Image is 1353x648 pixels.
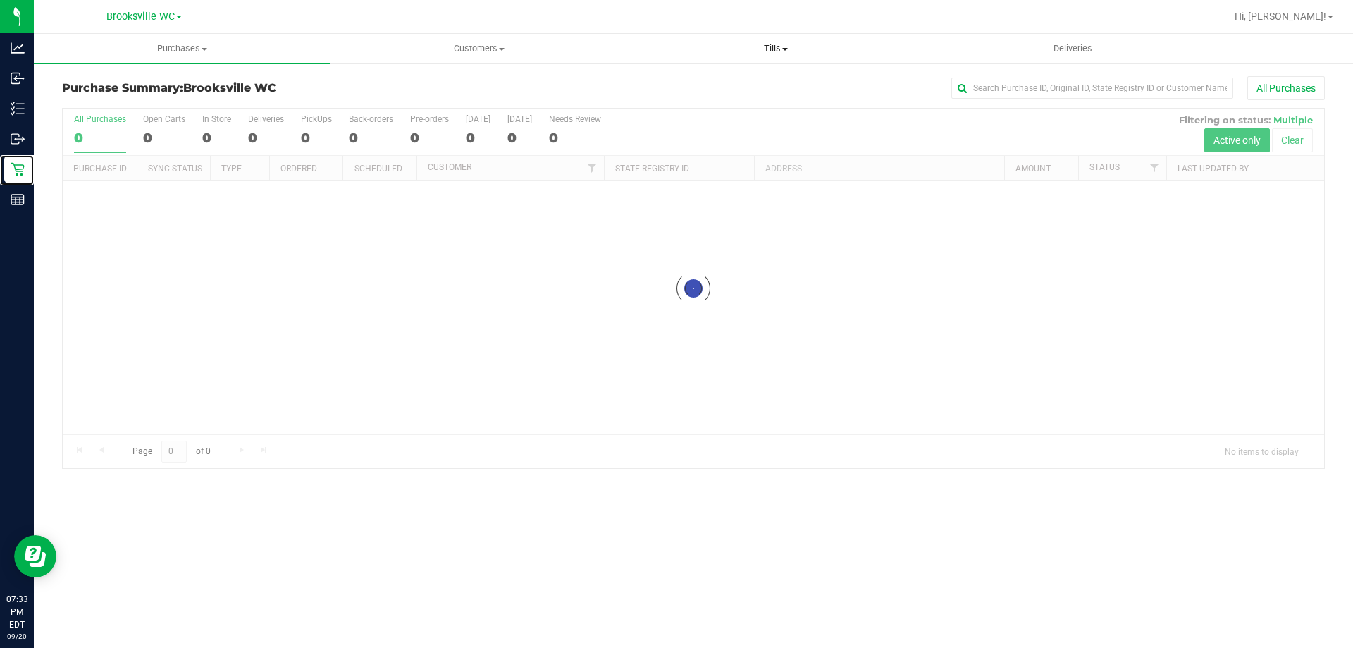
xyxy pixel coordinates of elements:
[925,34,1221,63] a: Deliveries
[62,82,483,94] h3: Purchase Summary:
[106,11,175,23] span: Brooksville WC
[951,78,1233,99] input: Search Purchase ID, Original ID, State Registry ID or Customer Name...
[6,631,27,642] p: 09/20
[11,162,25,176] inline-svg: Retail
[628,42,923,55] span: Tills
[11,41,25,55] inline-svg: Analytics
[34,42,330,55] span: Purchases
[330,34,627,63] a: Customers
[1247,76,1325,100] button: All Purchases
[1235,11,1326,22] span: Hi, [PERSON_NAME]!
[331,42,626,55] span: Customers
[11,192,25,207] inline-svg: Reports
[11,71,25,85] inline-svg: Inbound
[183,81,276,94] span: Brooksville WC
[1034,42,1111,55] span: Deliveries
[627,34,924,63] a: Tills
[14,535,56,577] iframe: Resource center
[11,102,25,116] inline-svg: Inventory
[11,132,25,146] inline-svg: Outbound
[6,593,27,631] p: 07:33 PM EDT
[34,34,330,63] a: Purchases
